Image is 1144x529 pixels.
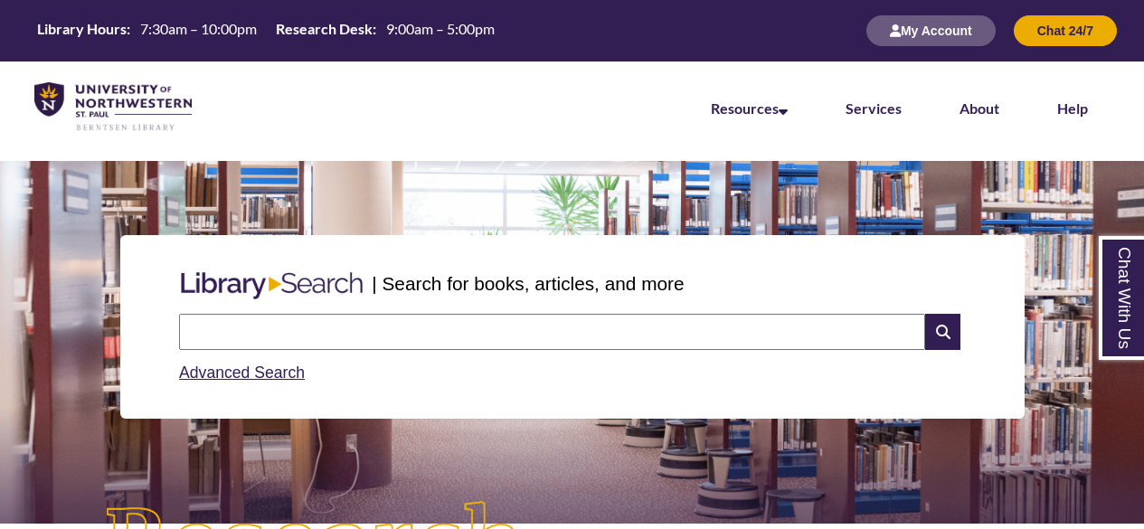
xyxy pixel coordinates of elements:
button: My Account [866,15,996,46]
th: Library Hours: [30,19,133,39]
a: Chat 24/7 [1014,23,1117,38]
img: Libary Search [172,265,372,307]
a: Advanced Search [179,364,305,382]
table: Hours Today [30,19,502,42]
a: Resources [711,99,788,117]
span: 9:00am – 5:00pm [386,20,495,37]
a: Help [1057,99,1088,117]
a: Hours Today [30,19,502,43]
i: Search [925,314,960,350]
a: About [960,99,999,117]
button: Chat 24/7 [1014,15,1117,46]
p: | Search for books, articles, and more [372,269,684,298]
th: Research Desk: [269,19,379,39]
a: Services [846,99,902,117]
span: 7:30am – 10:00pm [140,20,257,37]
a: My Account [866,23,996,38]
img: UNWSP Library Logo [34,82,192,132]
